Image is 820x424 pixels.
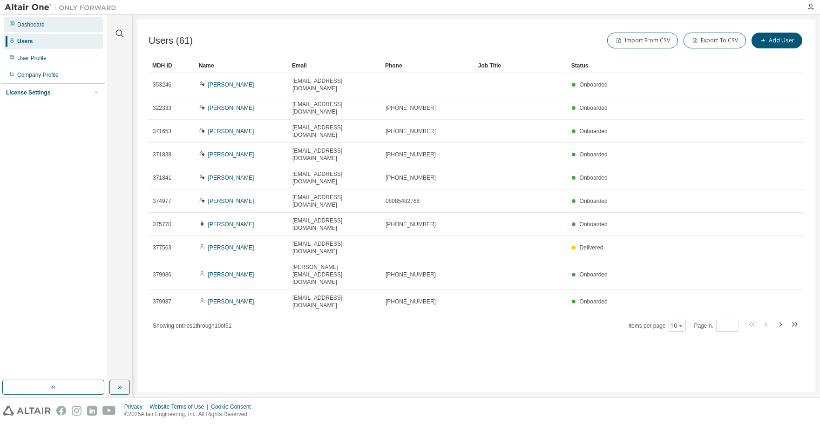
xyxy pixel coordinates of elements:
button: Import From CSV [607,33,678,48]
span: 371838 [153,151,171,158]
span: 374977 [153,197,171,205]
div: Status [571,58,756,73]
span: 379987 [153,298,171,305]
span: Onboarded [580,81,608,88]
span: Onboarded [580,128,608,135]
span: [EMAIL_ADDRESS][DOMAIN_NAME] [292,170,377,185]
div: Website Terms of Use [149,403,211,411]
img: altair_logo.svg [3,406,51,416]
div: Company Profile [17,71,59,79]
span: 371841 [153,174,171,182]
a: [PERSON_NAME] [208,128,254,135]
span: Onboarded [580,298,608,305]
a: [PERSON_NAME] [208,175,254,181]
span: [EMAIL_ADDRESS][DOMAIN_NAME] [292,294,377,309]
span: [PHONE_NUMBER] [386,221,436,228]
span: Items per page [629,320,686,332]
span: Onboarded [580,105,608,111]
img: Altair One [5,3,121,12]
span: Onboarded [580,151,608,158]
span: 379986 [153,271,171,278]
span: Delivered [580,244,603,251]
div: Email [292,58,378,73]
span: 353246 [153,81,171,88]
span: Users (61) [149,35,193,46]
img: instagram.svg [72,406,81,416]
div: Job Title [478,58,564,73]
span: [PHONE_NUMBER] [386,128,436,135]
span: [PHONE_NUMBER] [386,104,436,112]
div: User Profile [17,54,47,62]
img: linkedin.svg [87,406,97,416]
span: Showing entries 1 through 10 of 61 [153,323,232,329]
span: [PHONE_NUMBER] [386,174,436,182]
span: [EMAIL_ADDRESS][DOMAIN_NAME] [292,217,377,232]
span: [PHONE_NUMBER] [386,151,436,158]
button: 10 [671,322,684,330]
a: [PERSON_NAME] [208,221,254,228]
div: Users [17,38,33,45]
div: Cookie Consent [211,403,256,411]
span: 322333 [153,104,171,112]
div: Phone [385,58,471,73]
span: [EMAIL_ADDRESS][DOMAIN_NAME] [292,101,377,115]
span: Onboarded [580,198,608,204]
span: Onboarded [580,175,608,181]
span: [PHONE_NUMBER] [386,271,436,278]
div: Name [199,58,285,73]
span: [EMAIL_ADDRESS][DOMAIN_NAME] [292,147,377,162]
span: [PERSON_NAME][EMAIL_ADDRESS][DOMAIN_NAME] [292,263,377,286]
img: youtube.svg [102,406,116,416]
span: [EMAIL_ADDRESS][DOMAIN_NAME] [292,77,377,92]
span: [EMAIL_ADDRESS][DOMAIN_NAME] [292,240,377,255]
div: MDH ID [152,58,191,73]
a: [PERSON_NAME] [208,105,254,111]
span: [EMAIL_ADDRESS][DOMAIN_NAME] [292,194,377,209]
span: 375770 [153,221,171,228]
span: [EMAIL_ADDRESS][DOMAIN_NAME] [292,124,377,139]
span: Page n. [694,320,739,332]
p: © 2025 Altair Engineering, Inc. All Rights Reserved. [124,411,257,418]
span: 377563 [153,244,171,251]
span: Onboarded [580,221,608,228]
span: [PHONE_NUMBER] [386,298,436,305]
span: Onboarded [580,271,608,278]
a: [PERSON_NAME] [208,298,254,305]
button: Export To CSV [684,33,746,48]
div: License Settings [6,89,50,96]
a: [PERSON_NAME] [208,198,254,204]
div: Dashboard [17,21,45,28]
div: Privacy [124,403,149,411]
span: 08085482768 [386,197,420,205]
button: Add User [752,33,802,48]
a: [PERSON_NAME] [208,244,254,251]
a: [PERSON_NAME] [208,81,254,88]
a: [PERSON_NAME] [208,151,254,158]
a: [PERSON_NAME] [208,271,254,278]
span: 371653 [153,128,171,135]
img: facebook.svg [56,406,66,416]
